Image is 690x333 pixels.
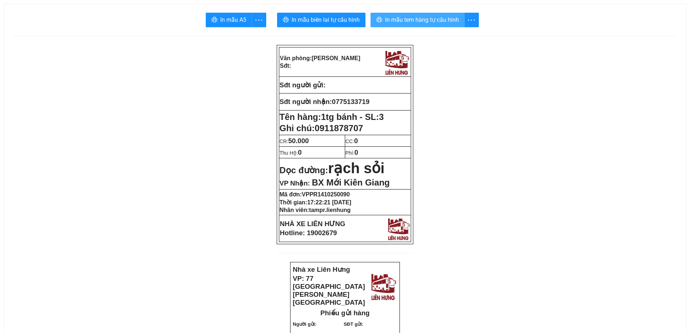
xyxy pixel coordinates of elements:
strong: Văn phòng: [280,55,360,61]
strong: Nhà xe Liên Hưng [293,266,350,273]
strong: Thời gian: [280,199,351,205]
strong: Sđt người nhận: [280,98,332,105]
span: printer [376,17,382,24]
img: logo [383,48,410,76]
span: 17:22:21 [DATE] [307,199,351,205]
strong: Hotline: 19002679 [280,229,337,237]
span: 0 [354,149,358,156]
span: 0775133719 [332,98,369,105]
span: more [465,16,478,25]
span: Phí: [346,150,358,156]
span: [PERSON_NAME] [312,55,360,61]
span: VPPR1410250090 [302,191,350,197]
span: 0 [298,149,302,156]
strong: Sđt: [280,63,291,69]
span: 3 [379,112,384,122]
span: Thu Hộ: [280,150,302,156]
strong: Nhân viên: [280,207,351,213]
strong: Sđt người gửi: [280,81,326,89]
button: more [464,13,479,27]
span: In mẫu tem hàng tự cấu hình [385,15,459,24]
span: In mẫu biên lai tự cấu hình [292,15,360,24]
strong: Mã đơn: [280,191,350,197]
strong: Tên hàng: [280,112,384,122]
strong: VP: 77 [GEOGRAPHIC_DATA][PERSON_NAME][GEOGRAPHIC_DATA] [3,13,75,44]
span: rạch sỏi [328,160,385,176]
strong: VP: 77 [GEOGRAPHIC_DATA][PERSON_NAME][GEOGRAPHIC_DATA] [293,275,365,306]
span: In mẫu A5 [220,15,246,24]
strong: Phiếu gửi hàng [30,47,79,55]
strong: Phiếu gửi hàng [321,309,370,317]
button: printerIn mẫu tem hàng tự cấu hình [371,13,465,27]
span: more [252,16,266,25]
span: 1tg bánh - SL: [321,112,384,122]
strong: Người gửi: [293,321,316,327]
button: printerIn mẫu A5 [206,13,252,27]
span: 0911878707 [315,123,363,133]
strong: Dọc đường: [280,165,385,175]
span: CR: [280,138,309,144]
img: logo [369,271,397,301]
strong: Nhà xe Liên Hưng [3,4,60,11]
img: logo [386,216,411,241]
span: 0 [354,137,358,145]
span: tampr.lienhung [309,207,351,213]
span: BX Mới Kiên Giang [312,178,390,187]
span: 50.000 [288,137,309,145]
span: VP Nhận: [280,179,310,187]
button: more [252,13,266,27]
span: CC: [346,138,358,144]
img: logo [78,9,106,39]
span: printer [212,17,217,24]
button: printerIn mẫu biên lai tự cấu hình [277,13,365,27]
span: printer [283,17,289,24]
strong: NHÀ XE LIÊN HƯNG [280,220,346,228]
strong: SĐT gửi: [344,321,364,327]
span: Ghi chú: [280,123,363,133]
